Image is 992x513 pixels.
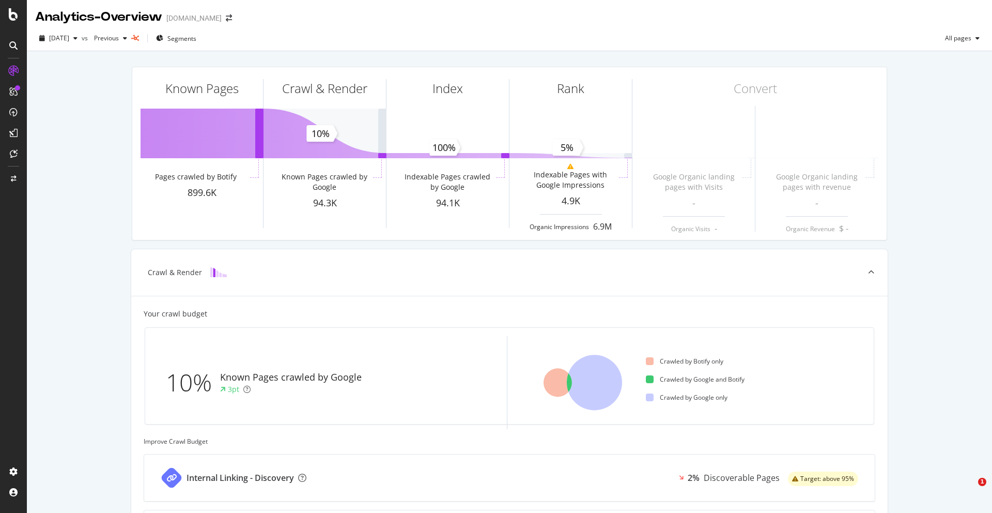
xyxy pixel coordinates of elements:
div: Crawled by Botify only [646,357,723,366]
div: 899.6K [141,186,263,200]
div: Internal Linking - Discovery [187,472,294,484]
span: Previous [90,34,119,42]
div: 2% [688,472,700,484]
div: arrow-right-arrow-left [226,14,232,22]
div: Discoverable Pages [704,472,780,484]
div: warning label [788,472,858,486]
iframe: Intercom live chat [957,478,982,503]
button: Previous [90,30,131,47]
button: All pages [941,30,984,47]
span: Target: above 95% [800,476,854,482]
img: block-icon [210,267,227,277]
div: 6.9M [593,221,612,233]
span: 2025 Aug. 11th [49,34,69,42]
button: [DATE] [35,30,82,47]
div: 4.9K [509,194,632,208]
div: Known Pages crawled by Google [278,172,370,192]
div: [DOMAIN_NAME] [166,13,222,23]
a: Internal Linking - Discovery2%Discoverable Pageswarning label [144,454,875,502]
div: Organic Impressions [530,222,589,231]
div: Crawl & Render [148,267,202,278]
button: Segments [152,30,200,47]
div: Indexable Pages with Google Impressions [524,170,616,190]
span: Segments [167,34,196,43]
div: Indexable Pages crawled by Google [401,172,493,192]
div: 94.1K [386,197,509,210]
div: Crawl & Render [282,80,367,97]
div: Crawled by Google only [646,393,727,402]
div: Rank [557,80,584,97]
div: Pages crawled by Botify [155,172,237,182]
div: Known Pages [165,80,239,97]
div: Your crawl budget [144,309,207,319]
div: 94.3K [263,197,386,210]
span: 1 [978,478,986,486]
div: Known Pages crawled by Google [220,371,362,384]
div: Analytics - Overview [35,8,162,26]
div: Index [432,80,463,97]
div: Crawled by Google and Botify [646,375,745,384]
div: 10% [166,366,220,400]
span: vs [82,34,90,42]
span: All pages [941,34,971,42]
div: Improve Crawl Budget [144,437,875,446]
div: 3pt [228,384,239,395]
